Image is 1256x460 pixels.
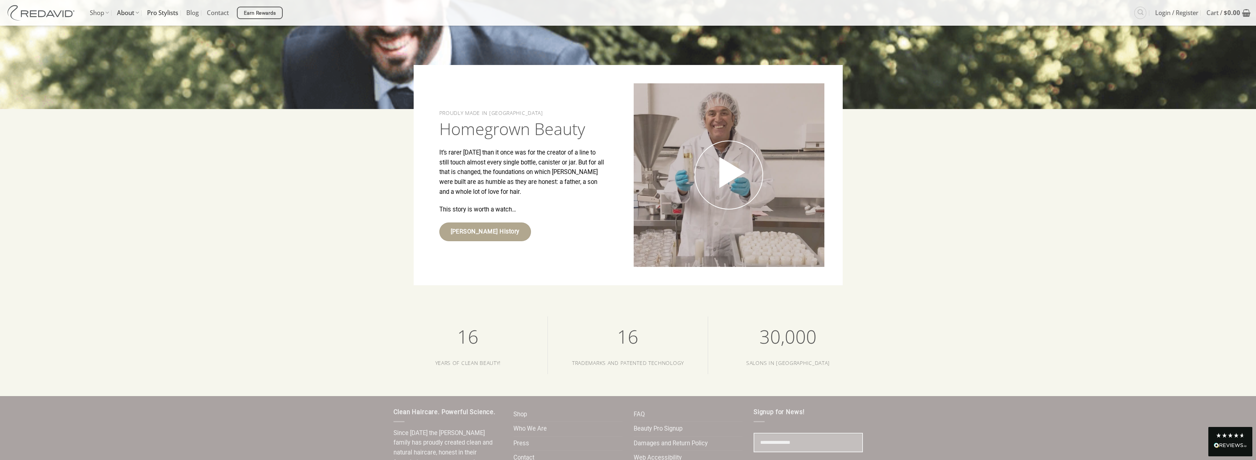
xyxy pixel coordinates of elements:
[513,408,527,422] a: Shop
[1134,7,1146,19] a: Search
[759,324,817,349] span: 30,000
[553,361,703,366] h6: trademarks and patented technology
[237,7,283,19] a: Earn Rewards
[634,437,708,451] a: Damages and Return Policy
[754,409,805,416] span: Signup for News!
[439,118,604,140] h2: Homegrown Beauty
[634,408,645,422] a: FAQ
[1155,4,1198,22] span: Login / Register
[244,9,276,17] span: Earn Rewards
[457,324,479,349] span: 16
[439,205,604,215] p: This story is worth a watch…
[714,361,863,366] h6: salons in [GEOGRAPHIC_DATA]
[634,422,682,436] a: Beauty Pro Signup
[393,361,543,366] h6: Years of Clean Beauty!
[1216,432,1245,438] div: 4.8 Stars
[1214,443,1247,448] img: REVIEWS.io
[617,324,638,349] span: 16
[754,433,863,452] input: Email field
[1208,427,1252,456] div: Read All Reviews
[1224,8,1227,17] span: $
[1206,4,1240,22] span: Cart /
[695,141,764,210] a: Open video in lightbox
[1214,441,1247,451] div: Read All Reviews
[439,111,604,116] h6: PROUDLY MADE IN [GEOGRAPHIC_DATA]
[451,227,520,236] span: [PERSON_NAME] History
[6,5,79,21] img: REDAVID Salon Products | United States
[393,409,495,416] span: Clean Haircare. Powerful Science.
[513,422,547,436] a: Who We Are
[1224,8,1240,17] bdi: 0.00
[439,148,604,197] p: It’s rarer [DATE] than it once was for the creator of a line to still touch almost every single b...
[513,437,529,451] a: Press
